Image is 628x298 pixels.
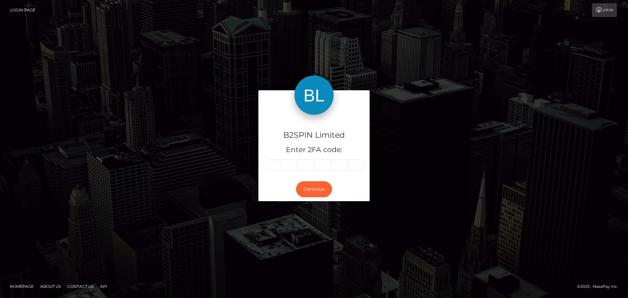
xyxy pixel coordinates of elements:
[65,281,96,291] a: Contact Us
[577,283,623,290] div: © 2025 , MassPay Inc.
[592,3,617,17] a: Login
[7,281,36,291] a: Homepage
[294,76,334,115] img: B2SPIN Limited
[10,3,35,17] a: Login Page
[38,281,63,291] a: About Us
[263,130,365,141] h4: B2SPIN Limited
[296,181,332,197] button: Continue
[97,281,110,291] a: API
[263,145,365,155] h5: Enter 2FA code:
